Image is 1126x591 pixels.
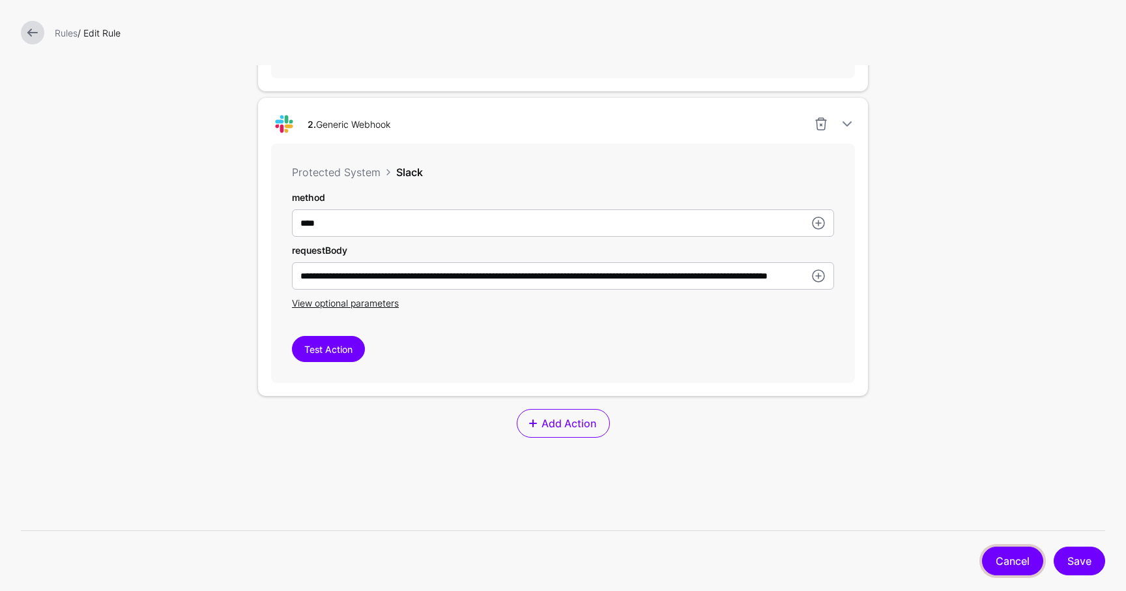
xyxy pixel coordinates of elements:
[292,166,381,179] span: Protected System
[540,416,598,431] span: Add Action
[396,166,423,179] span: Slack
[302,117,396,131] div: Generic Webhook
[982,547,1043,575] a: Cancel
[1054,547,1105,575] button: Save
[308,119,316,130] strong: 2.
[292,190,325,204] label: method
[271,111,297,137] img: svg+xml;base64,PHN2ZyB3aWR0aD0iNjQiIGhlaWdodD0iNjQiIHZpZXdCb3g9IjAgMCA2NCA2NCIgZmlsbD0ibm9uZSIgeG...
[292,243,347,257] label: requestBody
[292,336,365,362] button: Test Action
[50,26,1110,40] div: / Edit Rule
[292,297,399,309] span: View optional parameters
[55,27,78,38] a: Rules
